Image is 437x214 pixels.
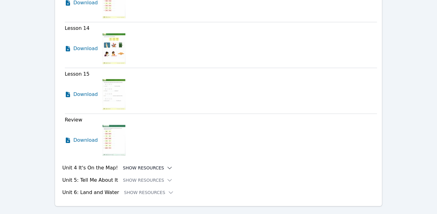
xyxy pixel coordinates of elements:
button: Show Resources [123,165,173,171]
img: Lesson 15 [103,79,125,110]
h3: Unit 6: Land and Water [62,189,119,196]
img: Lesson 14 [103,33,125,64]
button: Show Resources [123,177,173,183]
span: Review [65,117,82,123]
a: Download [65,79,98,110]
span: Lesson 15 [65,71,90,77]
h3: Unit 5: Tell Me About It [62,176,118,184]
a: Download [65,33,98,64]
span: Download [73,91,98,98]
span: Lesson 14 [65,25,90,31]
h3: Unit 4 It's On the Map! [62,164,118,172]
span: Download [73,137,98,144]
span: Download [73,45,98,52]
a: Download [65,125,98,156]
button: Show Resources [124,189,174,196]
img: Review [103,125,125,156]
